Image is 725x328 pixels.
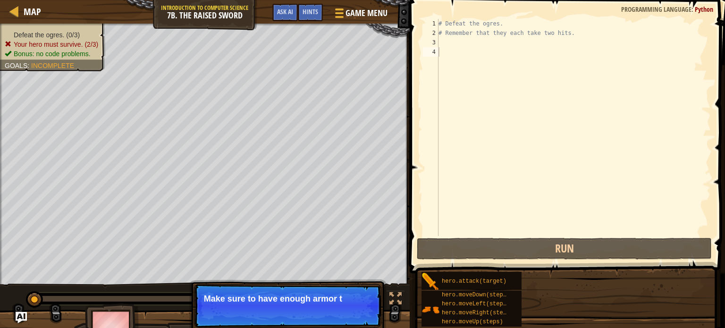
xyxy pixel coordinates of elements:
[422,273,439,291] img: portrait.png
[19,5,41,18] a: Map
[277,7,293,16] span: Ask AI
[695,5,713,14] span: Python
[442,301,510,307] span: hero.moveLeft(steps)
[5,62,27,69] span: Goals
[423,28,438,38] div: 2
[442,310,513,316] span: hero.moveRight(steps)
[272,4,298,21] button: Ask AI
[346,7,388,19] span: Game Menu
[27,62,31,69] span: :
[423,19,438,28] div: 1
[442,319,503,325] span: hero.moveUp(steps)
[204,294,371,303] p: Make sure to have enough armor t
[422,301,439,319] img: portrait.png
[386,290,405,310] button: Toggle fullscreen
[5,40,98,49] li: Your hero must survive.
[328,4,393,26] button: Game Menu
[691,5,695,14] span: :
[24,5,41,18] span: Map
[14,41,98,48] span: Your hero must survive. (2/3)
[442,278,506,285] span: hero.attack(target)
[16,312,27,323] button: Ask AI
[442,292,510,298] span: hero.moveDown(steps)
[14,31,80,39] span: Defeat the ogres. (0/3)
[303,7,318,16] span: Hints
[14,50,91,58] span: Bonus: no code problems.
[423,38,438,47] div: 3
[423,47,438,57] div: 4
[31,62,74,69] span: Incomplete
[5,49,98,59] li: Bonus: no code problems.
[621,5,691,14] span: Programming language
[5,30,98,40] li: Defeat the ogres.
[417,238,712,260] button: Run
